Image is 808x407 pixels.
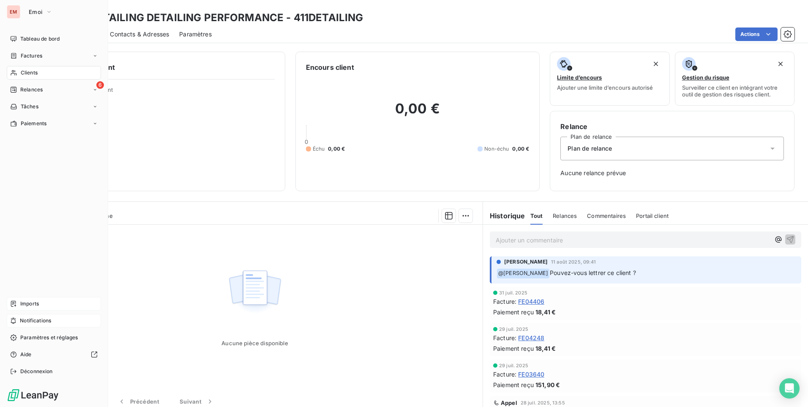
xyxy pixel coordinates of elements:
[493,344,534,353] span: Paiement reçu
[518,370,544,379] span: FE03640
[560,121,784,132] h6: Relance
[735,27,778,41] button: Actions
[493,297,516,306] span: Facture :
[29,8,42,15] span: Emoi
[328,145,345,153] span: 0,00 €
[518,333,544,342] span: FE04248
[51,62,275,72] h6: Informations client
[20,86,43,93] span: Relances
[20,317,51,324] span: Notifications
[550,52,669,106] button: Limite d’encoursAjouter une limite d’encours autorisé
[21,120,46,127] span: Paiements
[305,138,308,145] span: 0
[499,363,528,368] span: 29 juil. 2025
[306,62,354,72] h6: Encours client
[504,258,548,266] span: [PERSON_NAME]
[20,35,60,43] span: Tableau de bord
[535,380,560,389] span: 151,90 €
[493,370,516,379] span: Facture :
[7,100,101,113] a: Tâches
[68,86,275,98] span: Propriétés Client
[7,117,101,130] a: Paiements
[7,5,20,19] div: EM
[553,212,577,219] span: Relances
[7,66,101,80] a: Clients
[483,211,525,221] h6: Historique
[110,30,169,38] span: Contacts & Adresses
[228,266,282,318] img: Empty state
[499,290,527,295] span: 31 juil. 2025
[551,259,596,264] span: 11 août 2025, 09:41
[7,49,101,63] a: Factures
[587,212,626,219] span: Commentaires
[7,348,101,361] a: Aide
[21,103,38,110] span: Tâches
[560,169,784,177] span: Aucune relance prévue
[493,308,534,316] span: Paiement reçu
[530,212,543,219] span: Tout
[7,331,101,344] a: Paramètres et réglages
[74,10,363,25] h3: 411DETAILING DETAILING PERFORMANCE - 411DETAILING
[493,380,534,389] span: Paiement reçu
[557,84,653,91] span: Ajouter une limite d’encours autorisé
[20,300,39,308] span: Imports
[96,81,104,89] span: 6
[535,344,556,353] span: 18,41 €
[7,83,101,96] a: 6Relances
[497,269,549,278] span: @ [PERSON_NAME]
[20,368,53,375] span: Déconnexion
[484,145,509,153] span: Non-échu
[535,308,556,316] span: 18,41 €
[521,400,565,405] span: 28 juil. 2025, 13:55
[179,30,212,38] span: Paramètres
[512,145,529,153] span: 0,00 €
[221,340,288,346] span: Aucune pièce disponible
[518,297,544,306] span: FE04406
[501,399,517,406] span: Appel
[499,327,528,332] span: 29 juil. 2025
[20,351,32,358] span: Aide
[20,334,78,341] span: Paramètres et réglages
[636,212,669,219] span: Portail client
[21,52,42,60] span: Factures
[550,269,636,276] span: Pouvez-vous lettrer ce client ?
[682,74,729,81] span: Gestion du risque
[7,32,101,46] a: Tableau de bord
[7,297,101,311] a: Imports
[7,388,59,402] img: Logo LeanPay
[493,333,516,342] span: Facture :
[306,100,530,126] h2: 0,00 €
[675,52,794,106] button: Gestion du risqueSurveiller ce client en intégrant votre outil de gestion des risques client.
[21,69,38,77] span: Clients
[557,74,602,81] span: Limite d’encours
[313,145,325,153] span: Échu
[682,84,787,98] span: Surveiller ce client en intégrant votre outil de gestion des risques client.
[568,144,612,153] span: Plan de relance
[779,378,800,399] div: Open Intercom Messenger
